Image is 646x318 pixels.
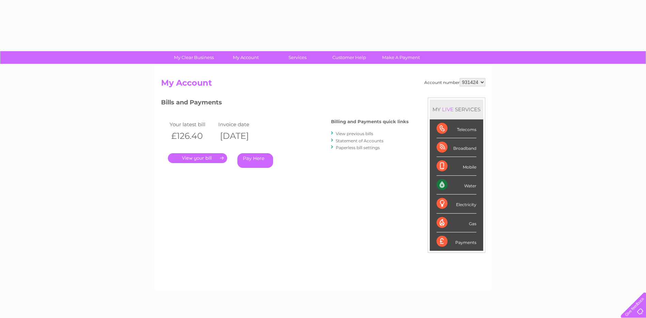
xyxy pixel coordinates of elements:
[269,51,326,64] a: Services
[437,119,476,138] div: Telecoms
[336,131,373,136] a: View previous bills
[437,138,476,157] div: Broadband
[217,129,266,143] th: [DATE]
[441,106,455,113] div: LIVE
[336,145,380,150] a: Paperless bill settings
[161,98,409,110] h3: Bills and Payments
[437,157,476,176] div: Mobile
[168,120,217,129] td: Your latest bill
[217,120,266,129] td: Invoice date
[218,51,274,64] a: My Account
[437,232,476,251] div: Payments
[237,153,273,168] a: Pay Here
[373,51,429,64] a: Make A Payment
[321,51,377,64] a: Customer Help
[161,78,485,91] h2: My Account
[430,100,483,119] div: MY SERVICES
[336,138,383,143] a: Statement of Accounts
[437,176,476,194] div: Water
[424,78,485,86] div: Account number
[331,119,409,124] h4: Billing and Payments quick links
[437,194,476,213] div: Electricity
[168,129,217,143] th: £126.40
[168,153,227,163] a: .
[166,51,222,64] a: My Clear Business
[437,214,476,232] div: Gas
